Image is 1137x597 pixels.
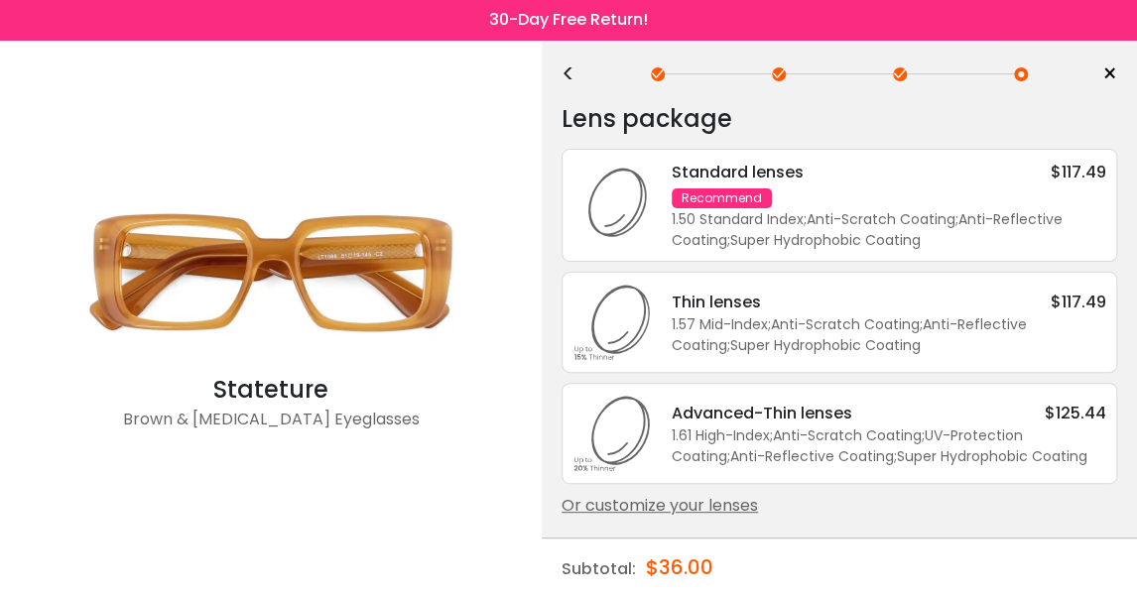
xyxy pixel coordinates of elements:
div: $117.49 [1051,160,1106,184]
div: Brown & [MEDICAL_DATA] Eyeglasses [72,408,469,447]
div: Lens package [562,99,1117,139]
span: ; [922,425,925,445]
img: Brown Stateture - Acetate Eyeglasses [72,174,469,372]
a: × [1087,60,1117,89]
div: Stateture [72,372,469,408]
span: ; [727,230,730,250]
span: ; [894,446,897,466]
div: $117.49 [1051,290,1106,314]
div: Recommend [672,188,772,208]
div: $125.44 [1045,401,1106,425]
div: Advanced-Thin lenses [672,401,852,425]
div: < [562,66,591,82]
div: Standard lenses [672,160,804,184]
div: Thin lenses [672,290,761,314]
span: ; [770,425,773,445]
span: ; [955,209,958,229]
div: Or customize your lenses [562,494,1117,518]
span: × [1102,60,1117,89]
div: 1.50 Standard Index Anti-Scratch Coating Anti-Reflective Coating Super Hydrophobic Coating [672,209,1106,251]
span: ; [920,314,923,334]
span: ; [727,446,730,466]
span: ; [804,209,807,229]
span: ; [768,314,771,334]
span: ; [727,335,730,355]
div: 1.61 High-Index Anti-Scratch Coating UV-Protection Coating Anti-Reflective Coating Super Hydropho... [672,425,1106,467]
div: 1.57 Mid-Index Anti-Scratch Coating Anti-Reflective Coating Super Hydrophobic Coating [672,314,1106,356]
div: $36.00 [646,538,713,596]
